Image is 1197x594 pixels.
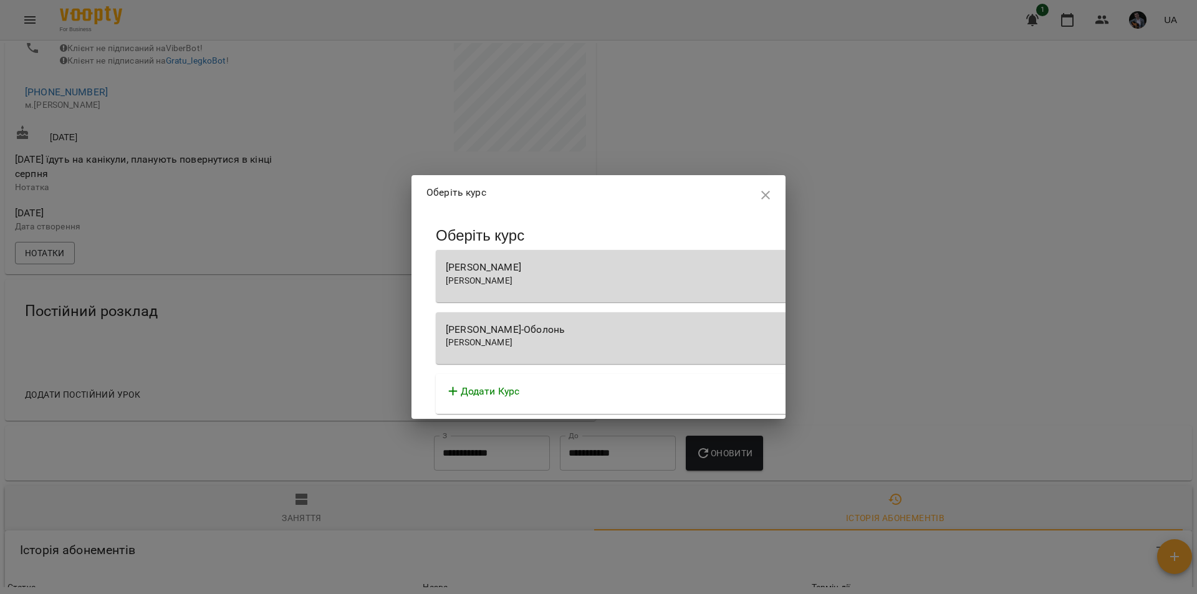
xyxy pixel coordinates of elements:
[446,260,1137,275] div: [PERSON_NAME]
[436,228,1147,244] h3: Оберіть курс
[461,384,520,399] p: Додати Курс
[426,185,486,200] p: Оберіть курс
[446,337,512,347] span: [PERSON_NAME]
[446,275,512,285] span: [PERSON_NAME]
[446,322,1137,337] div: [PERSON_NAME]-Оболонь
